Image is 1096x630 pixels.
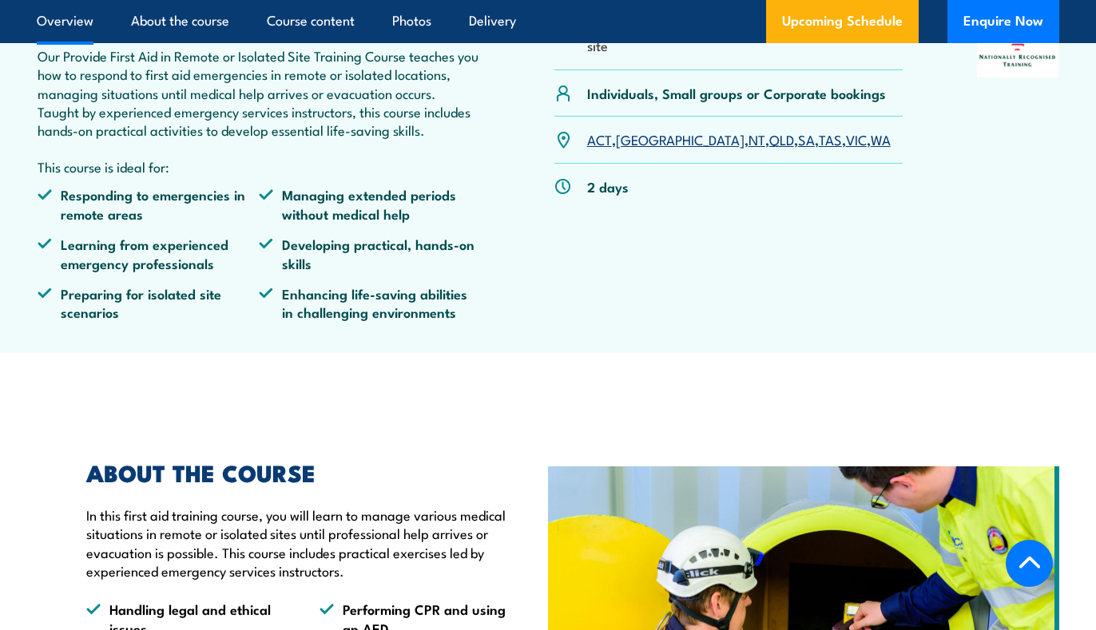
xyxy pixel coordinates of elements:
[587,130,891,149] p: , , , , , , ,
[819,129,842,149] a: TAS
[86,505,524,580] p: In this first aid training course, you will learn to manage various medical situations in remote ...
[259,235,480,272] li: Developing practical, hands-on skills
[587,129,612,149] a: ACT
[587,84,886,102] p: Individuals, Small groups or Corporate bookings
[259,284,480,322] li: Enhancing life-saving abilities in challenging environments
[769,129,794,149] a: QLD
[38,185,259,223] li: Responding to emergencies in remote areas
[86,462,524,482] h2: ABOUT THE COURSE
[616,129,745,149] a: [GEOGRAPHIC_DATA]
[38,235,259,272] li: Learning from experienced emergency professionals
[587,177,629,196] p: 2 days
[587,17,903,54] li: HLTAID013 Provide first aid in remote or isolated site
[871,129,891,149] a: WA
[38,46,480,140] p: Our Provide First Aid in Remote or Isolated Site Training Course teaches you how to respond to fi...
[259,185,480,223] li: Managing extended periods without medical help
[846,129,867,149] a: VIC
[749,129,765,149] a: NT
[38,157,480,176] p: This course is ideal for:
[38,284,259,322] li: Preparing for isolated site scenarios
[798,129,815,149] a: SA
